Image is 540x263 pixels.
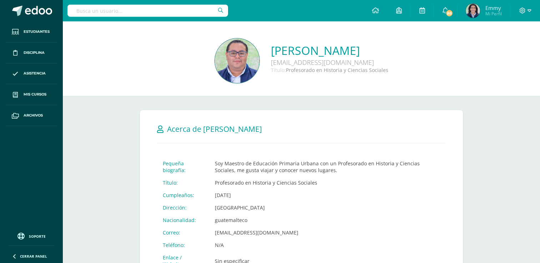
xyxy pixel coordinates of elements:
td: Teléfono: [157,239,209,251]
span: 88 [445,9,453,17]
a: Mis cursos [6,84,57,105]
span: Emmy [485,4,502,11]
span: Profesorado en Historia y Ciencias Sociales [286,67,388,73]
span: Título: [271,67,286,73]
a: Asistencia [6,63,57,84]
span: Archivos [24,113,43,118]
td: Nacionalidad: [157,214,209,226]
td: Pequeña biografía: [157,157,209,176]
td: guatemalteco [209,214,446,226]
a: Soporte [9,231,54,241]
a: Archivos [6,105,57,126]
td: Cumpleaños: [157,189,209,201]
td: Profesorado en Historia y Ciencias Sociales [209,176,446,189]
img: 929bedaf265c699706e21c4c0cba74d6.png [466,4,480,18]
span: Estudiantes [24,29,50,35]
span: Acerca de [PERSON_NAME] [167,124,262,134]
td: Título: [157,176,209,189]
div: [EMAIL_ADDRESS][DOMAIN_NAME] [271,58,388,67]
td: Dirección: [157,201,209,214]
td: [DATE] [209,189,446,201]
span: Asistencia [24,71,46,76]
span: Mi Perfil [485,11,502,17]
td: N/A [209,239,446,251]
span: Disciplina [24,50,45,56]
span: Mis cursos [24,92,46,97]
td: Soy Maestro de Educación Primaria Urbana con un Profesorado en Historia y Ciencias Sociales, me g... [209,157,446,176]
input: Busca un usuario... [67,5,228,17]
a: [PERSON_NAME] [271,43,388,58]
td: [GEOGRAPHIC_DATA] [209,201,446,214]
td: [EMAIL_ADDRESS][DOMAIN_NAME] [209,226,446,239]
td: Correo: [157,226,209,239]
span: Cerrar panel [20,254,47,259]
img: 3e8b61349d30fdbbb2af608d479c7327.png [215,38,259,83]
a: Disciplina [6,42,57,63]
a: Estudiantes [6,21,57,42]
span: Soporte [29,234,46,239]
